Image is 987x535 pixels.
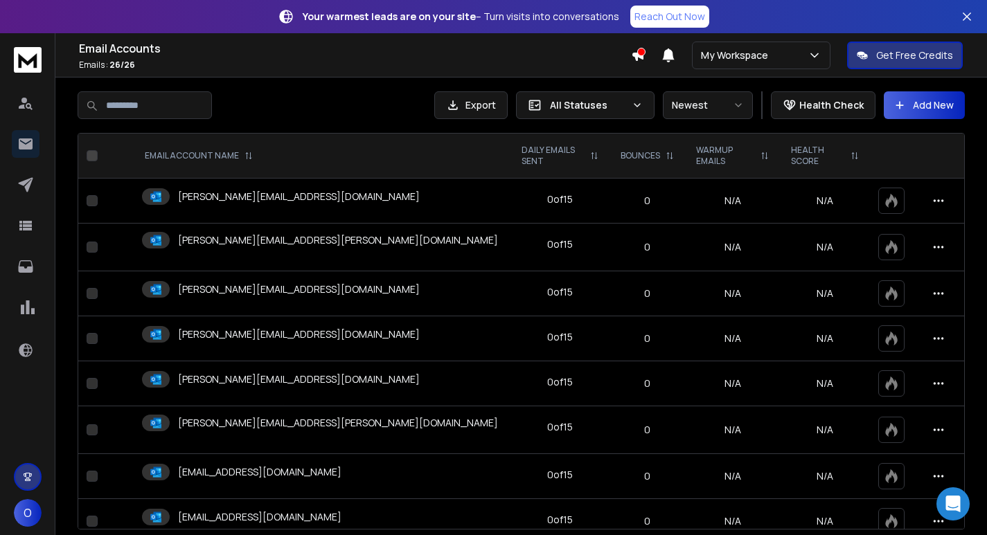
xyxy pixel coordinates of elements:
td: N/A [685,454,780,499]
a: Reach Out Now [630,6,709,28]
p: All Statuses [550,98,626,112]
p: Emails : [79,60,631,71]
div: 0 of 15 [547,330,573,344]
p: N/A [788,377,862,390]
button: O [14,499,42,527]
p: 0 [618,423,677,437]
p: N/A [788,469,862,483]
p: [PERSON_NAME][EMAIL_ADDRESS][DOMAIN_NAME] [178,372,420,386]
p: 0 [618,514,677,528]
div: 0 of 15 [547,468,573,482]
td: N/A [685,406,780,454]
p: [PERSON_NAME][EMAIL_ADDRESS][DOMAIN_NAME] [178,282,420,296]
td: N/A [685,361,780,406]
p: 0 [618,377,677,390]
p: 0 [618,332,677,345]
p: 0 [618,240,677,254]
p: Get Free Credits [876,48,953,62]
div: 0 of 15 [547,420,573,434]
p: [PERSON_NAME][EMAIL_ADDRESS][DOMAIN_NAME] [178,190,420,203]
p: [EMAIL_ADDRESS][DOMAIN_NAME] [178,465,341,479]
p: [PERSON_NAME][EMAIL_ADDRESS][PERSON_NAME][DOMAIN_NAME] [178,416,498,430]
p: N/A [788,240,862,254]
div: 0 of 15 [547,285,573,299]
td: N/A [685,271,780,316]
button: Get Free Credits [847,42,963,69]
p: 0 [618,469,677,483]
p: WARMUP EMAILS [696,145,755,167]
p: DAILY EMAILS SENT [522,145,585,167]
p: BOUNCES [621,150,660,161]
td: N/A [685,316,780,361]
span: 26 / 26 [109,59,135,71]
p: 0 [618,194,677,208]
div: 0 of 15 [547,513,573,527]
button: Health Check [771,91,875,119]
div: Open Intercom Messenger [936,487,970,520]
td: N/A [685,224,780,271]
p: Health Check [799,98,864,112]
p: N/A [788,332,862,345]
div: EMAIL ACCOUNT NAME [145,150,253,161]
p: N/A [788,194,862,208]
div: 0 of 15 [547,375,573,389]
p: [PERSON_NAME][EMAIL_ADDRESS][DOMAIN_NAME] [178,327,420,341]
h1: Email Accounts [79,40,631,57]
button: Newest [663,91,753,119]
button: Add New [884,91,965,119]
p: N/A [788,423,862,437]
img: logo [14,47,42,73]
div: 0 of 15 [547,192,573,206]
button: Export [434,91,508,119]
strong: Your warmest leads are on your site [303,10,476,23]
p: My Workspace [701,48,774,62]
p: Reach Out Now [634,10,705,24]
p: HEALTH SCORE [791,145,845,167]
p: N/A [788,514,862,528]
p: [EMAIL_ADDRESS][DOMAIN_NAME] [178,510,341,524]
p: N/A [788,287,862,300]
td: N/A [685,179,780,224]
p: – Turn visits into conversations [303,10,619,24]
div: 0 of 15 [547,237,573,251]
p: [PERSON_NAME][EMAIL_ADDRESS][PERSON_NAME][DOMAIN_NAME] [178,233,498,247]
p: 0 [618,287,677,300]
